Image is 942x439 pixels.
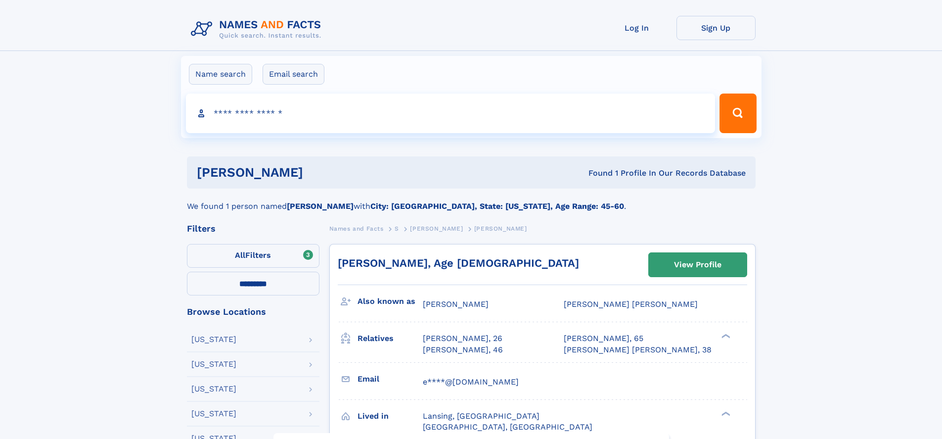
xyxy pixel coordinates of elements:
label: Email search [263,64,324,85]
input: search input [186,94,716,133]
span: [GEOGRAPHIC_DATA], [GEOGRAPHIC_DATA] [423,422,592,432]
a: [PERSON_NAME], 46 [423,344,503,355]
h3: Lived in [358,408,423,425]
h3: Also known as [358,293,423,310]
h1: [PERSON_NAME] [197,166,446,179]
button: Search Button [719,94,756,133]
div: [US_STATE] [191,410,236,418]
img: Logo Names and Facts [187,16,329,43]
div: Found 1 Profile In Our Records Database [446,168,746,179]
div: [US_STATE] [191,336,236,343]
span: [PERSON_NAME] [410,225,463,232]
div: ❯ [719,333,731,340]
a: [PERSON_NAME], 26 [423,333,502,344]
span: S [395,225,399,232]
h3: Email [358,371,423,388]
a: Names and Facts [329,222,384,235]
span: [PERSON_NAME] [423,299,489,309]
a: [PERSON_NAME], Age [DEMOGRAPHIC_DATA] [338,257,579,269]
a: View Profile [649,253,747,277]
a: [PERSON_NAME], 65 [564,333,643,344]
a: [PERSON_NAME] [PERSON_NAME], 38 [564,344,712,355]
div: View Profile [674,253,721,276]
div: [US_STATE] [191,360,236,368]
div: [US_STATE] [191,385,236,393]
span: Lansing, [GEOGRAPHIC_DATA] [423,411,539,421]
b: City: [GEOGRAPHIC_DATA], State: [US_STATE], Age Range: 45-60 [370,201,624,211]
span: [PERSON_NAME] [474,225,527,232]
a: S [395,222,399,235]
div: ❯ [719,410,731,417]
b: [PERSON_NAME] [287,201,354,211]
div: Browse Locations [187,307,319,316]
span: All [235,250,245,260]
label: Filters [187,244,319,268]
a: Log In [597,16,676,40]
div: Filters [187,224,319,233]
label: Name search [189,64,252,85]
a: Sign Up [676,16,756,40]
h3: Relatives [358,330,423,347]
span: [PERSON_NAME] [PERSON_NAME] [564,299,698,309]
div: We found 1 person named with . [187,189,756,212]
a: [PERSON_NAME] [410,222,463,235]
